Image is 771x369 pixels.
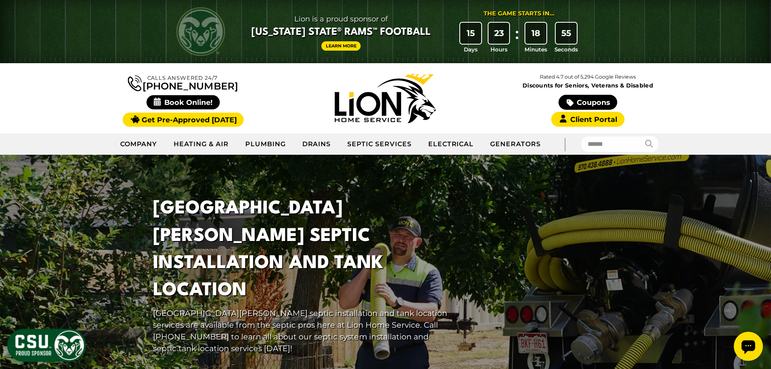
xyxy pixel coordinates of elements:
img: Lion Home Service [335,74,436,123]
a: Learn More [321,41,361,51]
a: Coupons [559,95,617,110]
a: Get Pre-Approved [DATE] [123,113,244,127]
span: Days [464,45,478,53]
span: Hours [491,45,508,53]
a: Company [112,134,166,154]
a: Septic Services [339,134,420,154]
div: Open chat widget [3,3,32,32]
div: 15 [460,23,481,44]
div: 23 [489,23,510,44]
a: [PHONE_NUMBER] [128,74,238,91]
img: CSU Rams logo [176,7,225,56]
a: Electrical [420,134,482,154]
div: The Game Starts in... [484,9,554,18]
span: [US_STATE] State® Rams™ Football [251,26,431,39]
span: Seconds [554,45,578,53]
p: [GEOGRAPHIC_DATA][PERSON_NAME] septic installation and tank location services are available from ... [153,307,448,354]
div: : [513,23,521,54]
a: Drains [294,134,340,154]
div: 18 [525,23,546,44]
h1: [GEOGRAPHIC_DATA][PERSON_NAME] Septic Installation And Tank Location [153,195,448,304]
span: Book Online! [147,95,220,109]
span: Minutes [525,45,547,53]
span: Discounts for Seniors, Veterans & Disabled [489,83,688,88]
div: | [549,133,581,155]
a: Client Portal [551,112,624,127]
a: Plumbing [237,134,294,154]
a: Heating & Air [166,134,237,154]
p: Rated 4.7 out of 5,294 Google Reviews [486,73,689,81]
div: 55 [556,23,577,44]
a: Generators [482,134,549,154]
img: CSU Sponsor Badge [6,328,87,363]
span: Lion is a proud sponsor of [251,13,431,26]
